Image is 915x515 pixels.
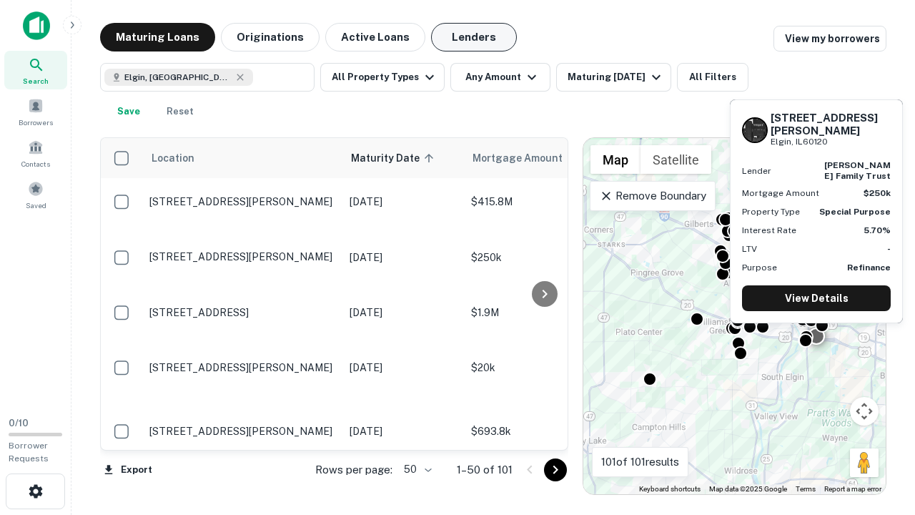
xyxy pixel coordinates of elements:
p: [STREET_ADDRESS][PERSON_NAME] [149,195,335,208]
p: [DATE] [350,423,457,439]
button: Export [100,459,156,481]
button: Maturing Loans [100,23,215,51]
a: Search [4,51,67,89]
button: Keyboard shortcuts [639,484,701,494]
span: Contacts [21,158,50,170]
span: Borrower Requests [9,441,49,463]
strong: Special Purpose [819,207,891,217]
a: View my borrowers [773,26,886,51]
p: Interest Rate [742,224,796,237]
p: [STREET_ADDRESS][PERSON_NAME] [149,425,335,438]
th: Location [142,138,342,178]
p: [DATE] [350,250,457,265]
p: Remove Boundary [599,187,706,205]
button: Go to next page [544,458,567,481]
p: 101 of 101 results [601,453,679,471]
button: Any Amount [450,63,550,92]
a: Report a map error [824,485,881,493]
p: Elgin, IL60120 [771,135,891,149]
span: Maturity Date [351,149,438,167]
strong: 5.70% [864,225,891,235]
p: 1–50 of 101 [457,461,513,479]
p: [DATE] [350,305,457,320]
a: Open this area in Google Maps (opens a new window) [587,476,634,494]
strong: - [887,244,891,254]
p: $20k [471,360,614,376]
p: Rows per page: [315,461,392,479]
button: Maturing [DATE] [556,63,671,92]
button: Originations [221,23,320,51]
p: $693.8k [471,423,614,439]
img: Google [587,476,634,494]
div: 0 0 [583,138,886,494]
p: Lender [742,165,771,177]
button: Show street map [590,145,640,174]
span: Search [23,75,49,87]
p: Mortgage Amount [742,187,819,200]
p: [STREET_ADDRESS][PERSON_NAME] [149,361,335,374]
strong: [PERSON_NAME] family trust [824,160,891,180]
button: Map camera controls [850,397,879,426]
h6: [STREET_ADDRESS][PERSON_NAME] [771,112,891,137]
a: Saved [4,175,67,214]
span: Borrowers [19,117,53,128]
button: All Filters [677,63,748,92]
a: Terms (opens in new tab) [796,485,816,493]
p: Purpose [742,261,777,274]
button: Active Loans [325,23,425,51]
a: Contacts [4,134,67,172]
button: Show satellite imagery [640,145,711,174]
strong: $250k [864,188,891,198]
span: Location [151,149,194,167]
p: $415.8M [471,194,614,210]
p: $250k [471,250,614,265]
img: capitalize-icon.png [23,11,50,40]
p: LTV [742,242,757,255]
button: Lenders [431,23,517,51]
span: 0 / 10 [9,418,29,428]
th: Maturity Date [342,138,464,178]
p: $1.9M [471,305,614,320]
div: 50 [398,459,434,480]
span: Elgin, [GEOGRAPHIC_DATA], [GEOGRAPHIC_DATA] [124,71,232,84]
iframe: Chat Widget [844,401,915,469]
span: Mortgage Amount [473,149,581,167]
button: All Property Types [320,63,445,92]
p: [DATE] [350,360,457,376]
span: Map data ©2025 Google [709,485,787,493]
button: Save your search to get updates of matches that match your search criteria. [106,97,152,126]
span: Saved [26,200,46,211]
button: Reset [157,97,203,126]
p: [STREET_ADDRESS] [149,306,335,319]
p: [STREET_ADDRESS][PERSON_NAME] [149,250,335,263]
p: Property Type [742,205,800,218]
a: View Details [742,285,891,311]
p: [DATE] [350,194,457,210]
a: Borrowers [4,92,67,131]
strong: Refinance [847,263,891,273]
th: Mortgage Amount [464,138,621,178]
div: Maturing [DATE] [568,69,665,86]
